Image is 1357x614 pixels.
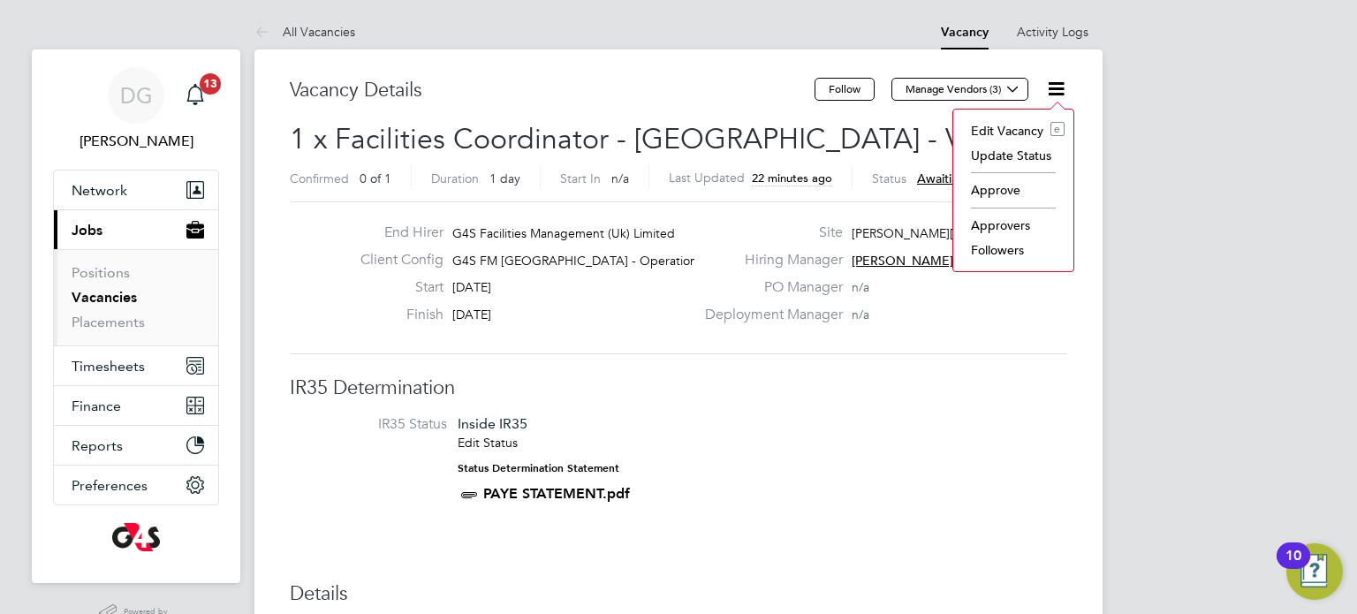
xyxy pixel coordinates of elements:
[72,358,145,375] span: Timesheets
[72,477,148,494] span: Preferences
[962,178,1065,202] li: Approve
[54,210,218,249] button: Jobs
[694,278,843,297] label: PO Manager
[452,307,491,322] span: [DATE]
[560,171,601,186] label: Start In
[54,249,218,345] div: Jobs
[452,253,706,269] span: G4S FM [GEOGRAPHIC_DATA] - Operational
[72,437,123,454] span: Reports
[346,224,443,242] label: End Hirer
[32,49,240,583] nav: Main navigation
[53,523,219,551] a: Go to home page
[360,171,391,186] span: 0 of 1
[72,289,137,306] a: Vacancies
[452,279,491,295] span: [DATE]
[307,415,447,434] label: IR35 Status
[962,213,1065,238] li: Approvers
[72,182,127,199] span: Network
[431,171,479,186] label: Duration
[891,78,1028,101] button: Manage Vendors (3)
[694,251,843,269] label: Hiring Manager
[962,118,1065,143] li: Edit Vacancy
[200,73,221,95] span: 13
[611,171,629,186] span: n/a
[346,306,443,324] label: Finish
[178,67,213,124] a: 13
[72,222,102,239] span: Jobs
[72,264,130,281] a: Positions
[1050,122,1065,136] i: e
[54,346,218,385] button: Timesheets
[290,171,349,186] label: Confirmed
[694,224,843,242] label: Site
[1017,24,1088,40] a: Activity Logs
[458,415,527,432] span: Inside IR35
[458,435,518,451] a: Edit Status
[962,143,1065,168] li: Update Status
[458,462,619,474] strong: Status Determination Statement
[1285,556,1301,579] div: 10
[53,131,219,152] span: Danny Glass
[669,170,745,186] label: Last Updated
[53,67,219,152] a: DG[PERSON_NAME]
[941,25,989,40] a: Vacancy
[962,238,1065,262] li: Followers
[290,375,1067,401] h3: IR35 Determination
[346,251,443,269] label: Client Config
[852,307,869,322] span: n/a
[489,171,520,186] span: 1 day
[346,278,443,297] label: Start
[54,171,218,209] button: Network
[483,485,630,502] a: PAYE STATEMENT.pdf
[852,225,1077,241] span: [PERSON_NAME][GEOGRAPHIC_DATA]
[54,466,218,504] button: Preferences
[72,314,145,330] a: Placements
[852,253,953,269] span: [PERSON_NAME]
[72,398,121,414] span: Finance
[54,386,218,425] button: Finance
[694,306,843,324] label: Deployment Manager
[872,171,906,186] label: Status
[752,171,832,186] span: 22 minutes ago
[254,24,355,40] a: All Vacancies
[452,225,675,241] span: G4S Facilities Management (Uk) Limited
[290,78,815,103] h3: Vacancy Details
[815,78,875,101] button: Follow
[112,523,160,551] img: g4s-logo-retina.png
[290,122,1058,156] span: 1 x Facilities Coordinator - [GEOGRAPHIC_DATA] - V179262
[917,171,1050,186] span: Awaiting approval - 0/2
[120,84,153,107] span: DG
[54,426,218,465] button: Reports
[290,581,1067,607] h3: Details
[852,279,869,295] span: n/a
[1286,543,1343,600] button: Open Resource Center, 10 new notifications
